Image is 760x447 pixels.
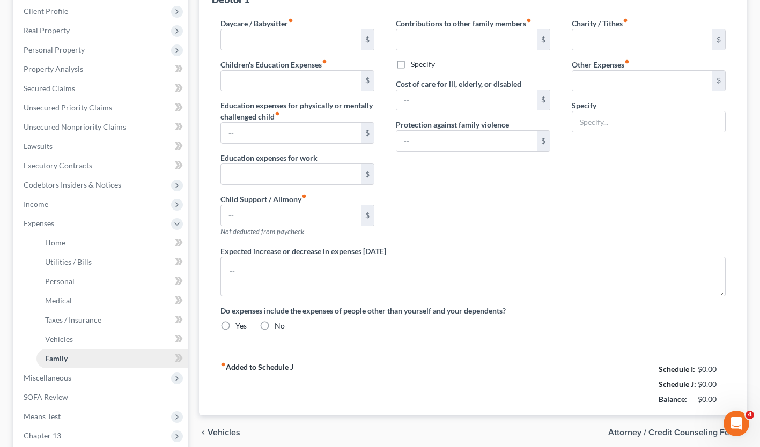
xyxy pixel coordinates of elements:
[361,29,374,50] div: $
[15,79,188,98] a: Secured Claims
[396,131,536,151] input: --
[361,71,374,91] div: $
[526,18,532,23] i: fiber_manual_record
[24,103,112,112] span: Unsecured Priority Claims
[275,321,285,331] label: No
[220,18,293,29] label: Daycare / Babysitter
[537,29,550,50] div: $
[15,117,188,137] a: Unsecured Nonpriority Claims
[659,379,696,389] strong: Schedule J:
[396,18,532,29] label: Contributions to other family members
[537,90,550,110] div: $
[221,123,361,143] input: --
[221,29,361,50] input: --
[45,238,65,247] span: Home
[221,164,361,184] input: --
[288,18,293,23] i: fiber_manual_record
[24,392,68,401] span: SOFA Review
[220,152,318,163] label: Education expenses for work
[15,137,188,156] a: Lawsuits
[698,364,726,375] div: $0.00
[572,111,725,132] input: Specify...
[24,84,75,93] span: Secured Claims
[24,161,92,170] span: Executory Contracts
[45,315,101,324] span: Taxes / Insurance
[24,122,126,131] span: Unsecured Nonpriority Claims
[15,156,188,175] a: Executory Contracts
[724,411,749,436] iframe: Intercom live chat
[361,164,374,184] div: $
[221,205,361,226] input: --
[608,428,747,437] button: Attorney / Credit Counseling Fees chevron_right
[24,6,68,16] span: Client Profile
[220,362,226,367] i: fiber_manual_record
[199,428,208,437] i: chevron_left
[396,119,509,130] label: Protection against family violence
[220,59,327,70] label: Children's Education Expenses
[624,59,630,64] i: fiber_manual_record
[24,141,53,151] span: Lawsuits
[24,26,70,35] span: Real Property
[36,330,188,349] a: Vehicles
[361,205,374,226] div: $
[572,71,712,91] input: --
[746,411,754,419] span: 4
[572,100,596,111] label: Specify
[220,100,374,122] label: Education expenses for physically or mentally challenged child
[712,29,725,50] div: $
[537,131,550,151] div: $
[24,373,71,382] span: Miscellaneous
[220,245,386,257] label: Expected increase or decrease in expenses [DATE]
[208,428,240,437] span: Vehicles
[220,362,293,407] strong: Added to Schedule J
[396,90,536,110] input: --
[15,388,188,407] a: SOFA Review
[712,71,725,91] div: $
[24,199,48,208] span: Income
[659,364,695,374] strong: Schedule I:
[36,272,188,291] a: Personal
[275,111,280,116] i: fiber_manual_record
[24,412,61,421] span: Means Test
[36,349,188,368] a: Family
[36,252,188,272] a: Utilities / Bills
[24,180,121,189] span: Codebtors Insiders & Notices
[36,233,188,252] a: Home
[396,78,521,90] label: Cost of care for ill, elderly, or disabled
[220,305,726,316] label: Do expenses include the expenses of people other than yourself and your dependents?
[301,193,307,199] i: fiber_manual_record
[24,45,85,54] span: Personal Property
[36,310,188,330] a: Taxes / Insurance
[608,428,739,437] span: Attorney / Credit Counseling Fees
[322,59,327,64] i: fiber_manual_record
[572,29,712,50] input: --
[45,354,68,363] span: Family
[220,227,304,236] span: Not deducted from paycheck
[45,334,73,344] span: Vehicles
[659,394,687,404] strong: Balance:
[411,59,435,70] label: Specify
[15,98,188,117] a: Unsecured Priority Claims
[36,291,188,310] a: Medical
[396,29,536,50] input: --
[24,431,61,440] span: Chapter 13
[572,59,630,70] label: Other Expenses
[24,64,83,73] span: Property Analysis
[698,379,726,390] div: $0.00
[199,428,240,437] button: chevron_left Vehicles
[623,18,628,23] i: fiber_manual_record
[220,193,307,205] label: Child Support / Alimony
[15,59,188,79] a: Property Analysis
[24,219,54,228] span: Expenses
[361,123,374,143] div: $
[698,394,726,405] div: $0.00
[572,18,628,29] label: Charity / Tithes
[45,277,75,286] span: Personal
[45,257,92,266] span: Utilities / Bills
[45,296,72,305] span: Medical
[221,71,361,91] input: --
[235,321,247,331] label: Yes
